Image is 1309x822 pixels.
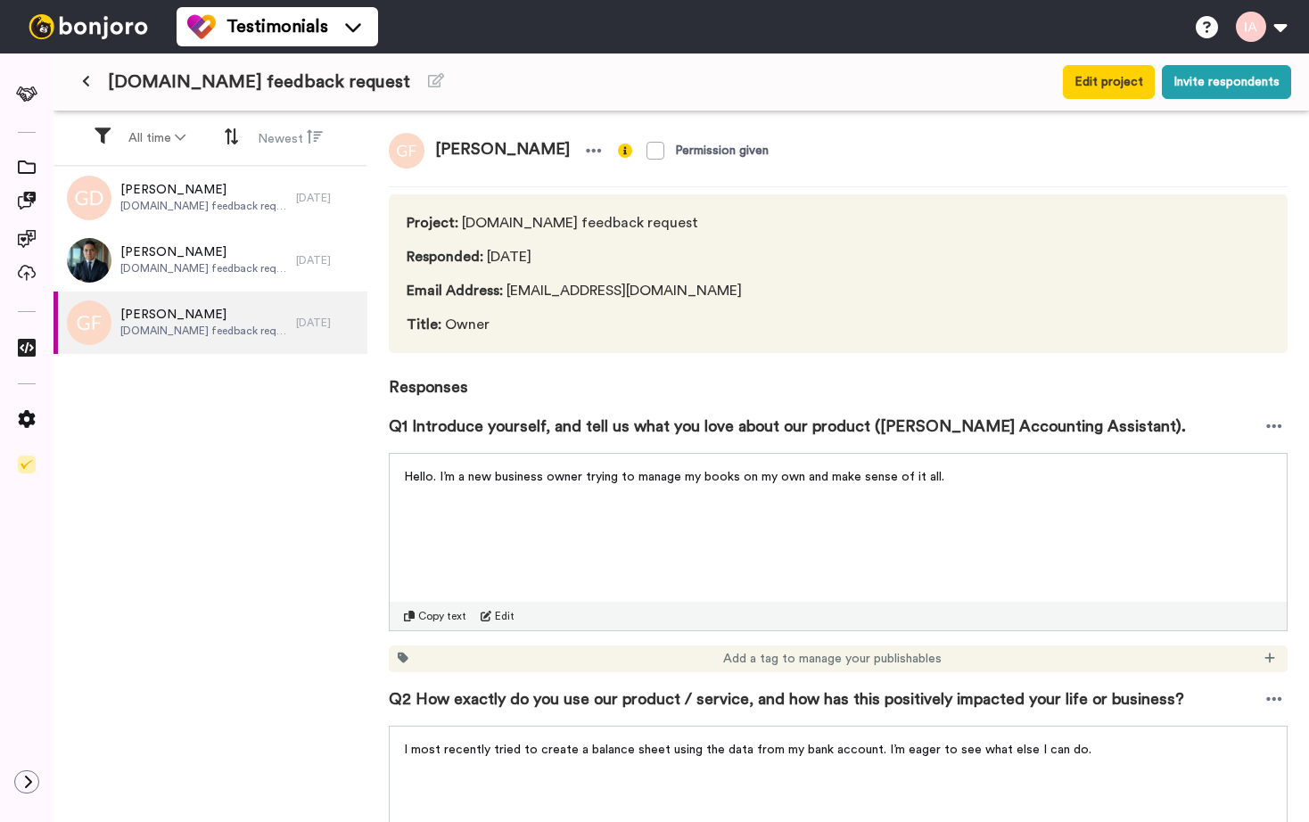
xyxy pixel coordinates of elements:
img: tm-color.svg [187,12,216,41]
div: [DATE] [296,316,358,330]
span: [PERSON_NAME] [120,181,287,199]
img: gf.png [67,300,111,345]
span: [EMAIL_ADDRESS][DOMAIN_NAME] [407,280,742,301]
span: Copy text [418,609,466,623]
span: [PERSON_NAME] [120,243,287,261]
span: [DOMAIN_NAME] feedback request [108,70,410,95]
span: [DOMAIN_NAME] feedback request [120,261,287,275]
span: [DATE] [407,246,742,267]
span: [DOMAIN_NAME] feedback request [120,199,287,213]
button: Newest [247,121,333,155]
button: Edit project [1063,65,1155,99]
span: I most recently tried to create a balance sheet using the data from my bank account. I’m eager to... [404,744,1091,756]
span: Edit [495,609,515,623]
span: [DOMAIN_NAME] feedback request [407,212,742,234]
span: Project : [407,216,458,230]
a: [PERSON_NAME][DOMAIN_NAME] feedback request[DATE] [54,229,367,292]
img: gd.png [67,176,111,220]
span: Testimonials [226,14,328,39]
button: All time [118,122,196,154]
span: [PERSON_NAME] [424,133,580,169]
div: [DATE] [296,191,358,205]
span: Title : [407,317,441,332]
span: Owner [407,314,742,335]
div: [DATE] [296,253,358,267]
a: [PERSON_NAME][DOMAIN_NAME] feedback request[DATE] [54,292,367,354]
div: Permission given [675,142,769,160]
img: gf.png [389,133,424,169]
img: bj-logo-header-white.svg [21,14,155,39]
button: Invite respondents [1162,65,1291,99]
span: Responses [389,353,1288,399]
span: Email Address : [407,284,503,298]
span: [DOMAIN_NAME] feedback request [120,324,287,338]
img: Checklist.svg [18,456,36,473]
a: [PERSON_NAME][DOMAIN_NAME] feedback request[DATE] [54,167,367,229]
img: f98f9ed0-9bcf-474d-beb9-1a68c5907d59.jpeg [67,238,111,283]
span: Q2 How exactly do you use our product / service, and how has this positively impacted your life o... [389,686,1184,711]
span: Q1 Introduce yourself, and tell us what you love about our product ([PERSON_NAME] Accounting Assi... [389,414,1186,439]
span: Responded : [407,250,483,264]
img: info-yellow.svg [618,144,632,158]
span: Add a tag to manage your publishables [723,650,942,668]
span: [PERSON_NAME] [120,306,287,324]
span: Hello. I’m a new business owner trying to manage my books on my own and make sense of it all. [404,471,944,483]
